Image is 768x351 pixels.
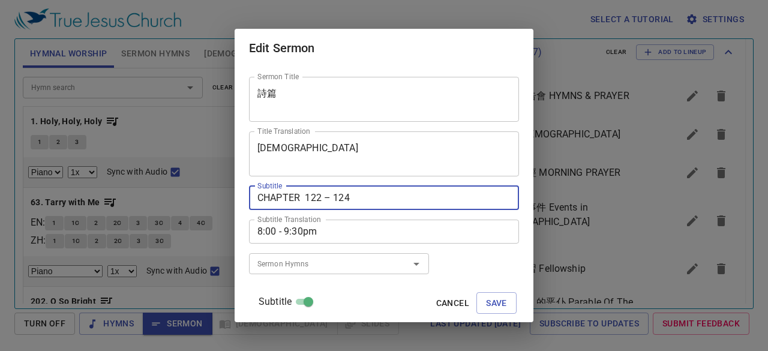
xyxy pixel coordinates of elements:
[436,296,469,311] span: Cancel
[257,88,511,110] textarea: 詩篇
[98,76,139,84] div: 8:00 - 9:30pm
[486,296,507,311] span: Save
[257,226,511,237] textarea: 8:00 - 9:30pm
[476,292,517,314] button: Save
[257,142,511,165] textarea: [DEMOGRAPHIC_DATA]
[88,37,149,44] div: CHAPTER 122 – 124
[431,292,474,314] button: Cancel
[249,38,519,58] h2: Edit Sermon
[259,295,292,309] span: Subtitle
[408,256,425,272] button: Open
[23,51,213,72] div: [DEMOGRAPHIC_DATA]
[100,8,136,32] div: 詩篇
[257,192,511,203] textarea: CHAPTER 122 – 124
